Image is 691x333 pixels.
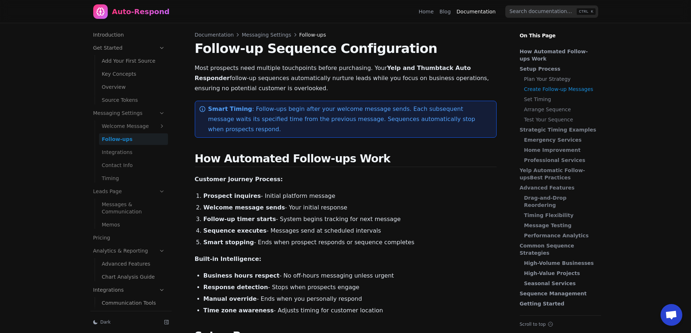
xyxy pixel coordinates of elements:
[524,136,597,143] a: Emergency Services
[90,317,159,327] button: Dark
[99,55,168,67] a: Add Your First Source
[203,226,497,235] li: - Messages send at scheduled intervals
[203,227,267,234] strong: Sequence executes
[203,295,497,303] li: - Ends when you personally respond
[524,232,597,239] a: Performance Analytics
[99,94,168,106] a: Source Tokens
[203,216,276,222] strong: Follow-up timer starts
[524,280,576,286] strong: Seasonal Services
[242,31,291,38] a: Messaging Settings
[99,172,168,184] a: Timing
[99,271,168,283] a: Chart Analysis Guide
[524,212,597,219] a: Timing Flexibility
[90,232,168,243] a: Pricing
[661,304,682,326] a: Open chat
[520,65,597,72] a: Setup Process
[93,4,170,19] a: Home page
[99,159,168,171] a: Contact Info
[203,204,285,211] strong: Welcome message sends
[524,194,597,209] a: Drag-and-Drop Reordering
[524,146,597,154] a: Home Improvement
[90,29,168,41] a: Introduction
[524,222,572,228] strong: Message Testing
[99,133,168,145] a: Follow-ups
[195,64,471,82] strong: Yelp and Thumbtack Auto Responder
[203,192,261,199] strong: Prospect inquires
[90,107,168,119] a: Messaging Settings
[90,245,168,257] a: Analytics & Reporting
[524,157,585,163] strong: Professional Services
[99,258,168,270] a: Advanced Features
[161,317,172,327] button: Collapse sidebar
[524,233,589,238] strong: Performance Analytics
[203,295,257,302] strong: Manual override
[99,146,168,158] a: Integrations
[203,283,497,292] li: - Stops when prospects engage
[520,321,601,327] button: Scroll to top
[299,31,326,38] span: Follow-ups
[203,272,280,279] strong: Business hours respect
[203,271,497,280] li: - No off-hours messaging unless urgent
[419,8,433,15] a: Home
[524,270,580,276] strong: High-Value Projects
[520,126,597,133] a: Strategic Timing Examples
[524,195,567,208] strong: Drag-and-Drop Reordering
[99,297,168,309] a: Communication Tools
[524,260,594,266] strong: High-Volume Businesses
[195,176,283,183] strong: Customer Journey Process:
[203,192,497,200] li: - Initial platform message
[520,242,597,257] a: Common Sequence Strategies
[203,203,497,212] li: - Your initial response
[203,238,497,247] li: - Ends when prospect responds or sequence completes
[524,86,597,93] a: Create Follow-up Messages
[524,222,597,229] a: Message Testing
[524,280,597,287] a: Seasonal Services
[208,104,490,134] p: : Follow-ups begin after your welcome message sends. Each subsequent message waits its specified ...
[524,96,597,103] a: Set Timing
[99,68,168,80] a: Key Concepts
[203,284,268,291] strong: Response detection
[195,152,497,167] h2: How Automated Follow-ups Work
[524,212,574,218] strong: Timing Flexibility
[524,137,582,143] strong: Emergency Services
[520,167,585,180] strong: Yelp Automatic Follow-ups
[520,167,597,181] a: Yelp Automatic Follow-upsBest Practices
[514,23,607,39] p: On This Page
[99,219,168,230] a: Memos
[99,81,168,93] a: Overview
[112,7,170,17] div: Auto-Respond
[195,41,497,56] h1: Follow-up Sequence Configuration
[90,284,168,296] a: Integrations
[90,42,168,54] a: Get Started
[505,5,598,18] input: Search documentation…
[524,157,597,164] a: Professional Services
[524,106,597,113] a: Arrange Sequence
[520,290,597,297] a: Sequence Management
[520,300,597,307] a: Getting Started
[524,116,597,123] a: Test Your Sequence
[99,310,168,322] a: CRM Systems
[208,105,252,112] strong: Smart Timing
[195,63,497,93] p: Most prospects need multiple touchpoints before purchasing. Your follow-up sequences automaticall...
[203,239,254,246] strong: Smart stopping
[457,8,496,15] a: Documentation
[524,147,581,153] strong: Home Improvement
[203,306,497,315] li: - Adjusts timing for customer location
[440,8,451,15] a: Blog
[203,307,274,314] strong: Time zone awareness
[90,186,168,197] a: Leads Page
[524,270,597,277] a: High-Value Projects
[520,48,597,62] a: How Automated Follow-ups Work
[524,259,597,267] a: High-Volume Businesses
[195,255,262,262] strong: Built-in Intelligence:
[524,75,597,83] a: Plan Your Strategy
[99,120,168,132] a: Welcome Message
[203,215,497,224] li: - System begins tracking for next message
[520,184,597,191] a: Advanced Features
[195,31,234,38] a: Documentation
[99,199,168,217] a: Messages & Communication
